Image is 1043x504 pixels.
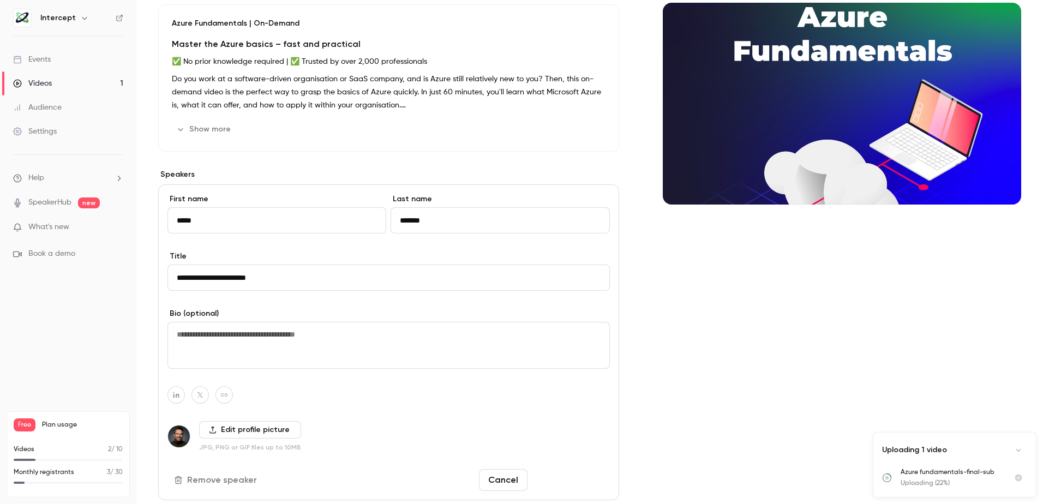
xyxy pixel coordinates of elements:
p: Do you work at a software-driven organisation or SaaS company, and is Azure still relatively new ... [172,73,606,112]
label: Last name [391,194,609,205]
p: ✅ No prior knowledge required | ✅ Trusted by over 2,000 professionals [172,55,606,68]
p: Azure fundamentals-final-sub [901,467,1001,477]
p: JPG, PNG or GIF files up to 10MB [199,443,301,452]
button: Cancel upload [1010,469,1027,487]
div: Videos [13,78,52,89]
label: Title [167,251,610,262]
img: David Bodifée [168,425,190,447]
p: Monthly registrants [14,467,74,477]
h6: Intercept [40,13,76,23]
span: Plan usage [42,421,123,429]
button: Show more [172,121,237,138]
span: 2 [108,446,111,453]
p: / 30 [107,467,123,477]
button: Cancel [479,469,528,491]
img: Intercept [14,9,31,27]
p: Uploading 1 video [882,445,947,455]
span: What's new [28,221,69,233]
p: Uploading (22%) [901,478,1001,488]
strong: Master the Azure basics – fast and practical [172,39,361,49]
li: help-dropdown-opener [13,172,123,184]
p: Videos [14,445,34,454]
div: Settings [13,126,57,137]
div: Audience [13,102,62,113]
span: Help [28,172,44,184]
span: Book a demo [28,248,75,260]
button: Remove speaker [167,469,266,491]
span: new [78,197,100,208]
span: 3 [107,469,110,476]
a: SpeakerHub [28,197,71,208]
p: Azure Fundamentals | On-Demand [172,18,606,29]
label: Speakers [158,169,619,180]
div: Events [13,54,51,65]
label: First name [167,194,386,205]
label: Bio (optional) [167,308,610,319]
button: Collapse uploads list [1010,441,1027,459]
label: Edit profile picture [199,421,301,439]
p: / 10 [108,445,123,454]
button: Save changes [532,469,610,491]
ul: Uploads list [873,467,1036,497]
span: Free [14,418,35,431]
